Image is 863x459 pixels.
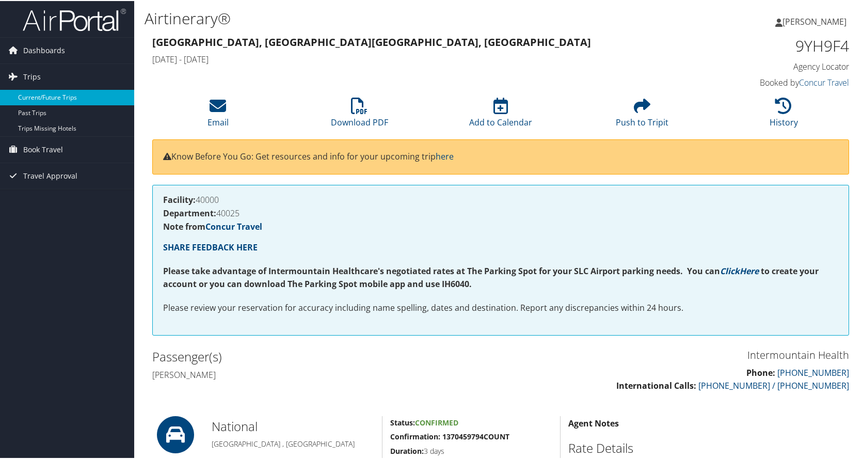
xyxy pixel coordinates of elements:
[436,150,454,161] a: here
[746,366,775,377] strong: Phone:
[775,5,857,36] a: [PERSON_NAME]
[205,220,262,231] a: Concur Travel
[770,102,798,127] a: History
[152,53,671,64] h4: [DATE] - [DATE]
[23,63,41,89] span: Trips
[163,241,258,252] a: SHARE FEEDBACK HERE
[390,445,552,455] h5: 3 days
[145,7,619,28] h1: Airtinerary®
[390,431,509,440] strong: Confirmation: 1370459794COUNT
[720,264,740,276] a: Click
[799,76,849,87] a: Concur Travel
[23,162,77,188] span: Travel Approval
[698,379,849,390] a: [PHONE_NUMBER] / [PHONE_NUMBER]
[212,417,374,434] h2: National
[163,193,196,204] strong: Facility:
[163,208,838,216] h4: 40025
[23,7,126,31] img: airportal-logo.png
[163,264,720,276] strong: Please take advantage of Intermountain Healthcare's negotiated rates at The Parking Spot for your...
[686,60,849,71] h4: Agency Locator
[163,300,838,314] p: Please review your reservation for accuracy including name spelling, dates and destination. Repor...
[163,220,262,231] strong: Note from
[568,417,619,428] strong: Agent Notes
[23,136,63,162] span: Book Travel
[616,102,668,127] a: Push to Tripit
[782,15,846,26] span: [PERSON_NAME]
[212,438,374,448] h5: [GEOGRAPHIC_DATA] , [GEOGRAPHIC_DATA]
[777,366,849,377] a: [PHONE_NUMBER]
[163,149,838,163] p: Know Before You Go: Get resources and info for your upcoming trip
[152,34,591,48] strong: [GEOGRAPHIC_DATA], [GEOGRAPHIC_DATA] [GEOGRAPHIC_DATA], [GEOGRAPHIC_DATA]
[207,102,229,127] a: Email
[469,102,532,127] a: Add to Calendar
[415,417,458,426] span: Confirmed
[390,445,424,455] strong: Duration:
[152,368,493,379] h4: [PERSON_NAME]
[616,379,696,390] strong: International Calls:
[686,76,849,87] h4: Booked by
[331,102,388,127] a: Download PDF
[163,195,838,203] h4: 40000
[508,347,849,361] h3: Intermountain Health
[740,264,759,276] a: Here
[163,207,216,218] strong: Department:
[23,37,65,62] span: Dashboards
[390,417,415,426] strong: Status:
[152,347,493,365] h2: Passenger(s)
[568,438,849,456] h2: Rate Details
[686,34,849,56] h1: 9YH9F4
